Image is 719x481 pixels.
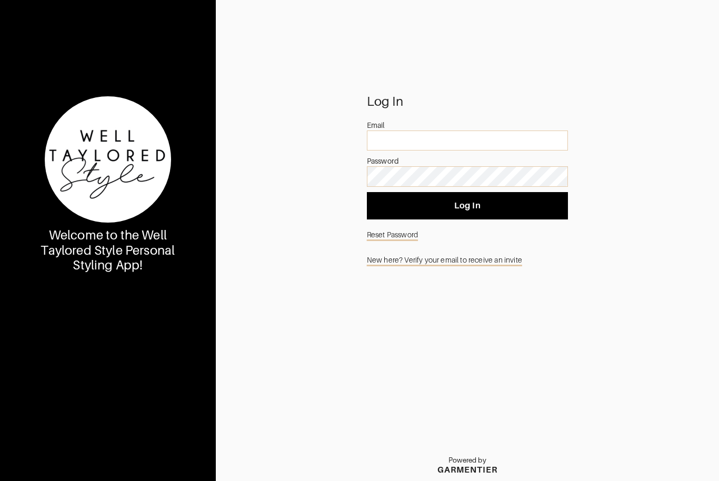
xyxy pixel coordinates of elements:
a: Reset Password [367,225,568,245]
p: Powered by [437,456,497,465]
a: New here? Verify your email to receive an invite [367,250,568,270]
img: 1593278135251.png.png [45,96,171,223]
div: Email [367,120,568,131]
div: Log In [367,96,568,107]
div: Password [367,156,568,166]
div: GARMENTIER [437,465,497,475]
div: Welcome to the Well Taylored Style Personal Styling App! [33,228,183,273]
button: Log In [367,192,568,219]
span: Log In [375,201,560,211]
